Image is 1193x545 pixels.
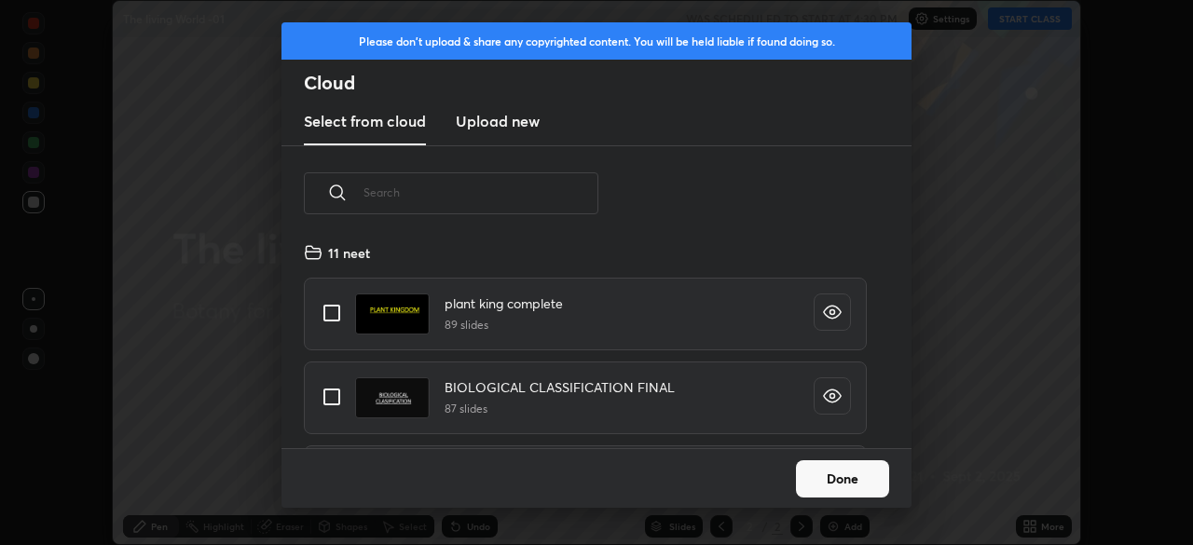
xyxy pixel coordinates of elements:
div: grid [281,236,889,448]
img: 1755917316LB06XI.pdf [355,293,430,334]
div: Please don't upload & share any copyrighted content. You will be held liable if found doing so. [281,22,912,60]
h2: Cloud [304,71,912,95]
h3: Select from cloud [304,110,426,132]
h5: 89 slides [445,317,563,334]
h4: 11 neet [328,243,370,263]
h3: Upload new [456,110,540,132]
input: Search [363,153,598,232]
h5: 87 slides [445,401,675,417]
h4: plant king complete [445,293,563,313]
img: 17559173785NHMPD.pdf [355,377,430,418]
button: Done [796,460,889,497]
h4: BIOLOGICAL CLASSIFICATION FINAL [445,377,675,397]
